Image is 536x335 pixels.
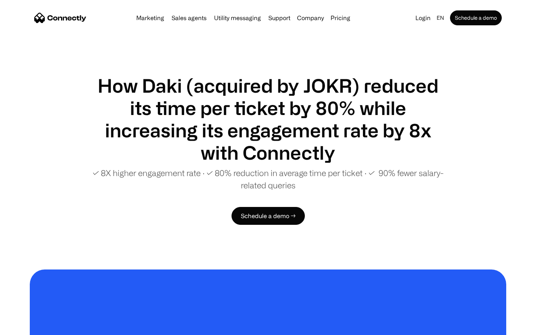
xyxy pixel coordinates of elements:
[133,15,167,21] a: Marketing
[328,15,353,21] a: Pricing
[89,74,447,164] h1: How Daki (acquired by JOKR) reduced its time per ticket by 80% while increasing its engagement ra...
[450,10,502,25] a: Schedule a demo
[232,207,305,225] a: Schedule a demo →
[412,13,434,23] a: Login
[89,167,447,191] p: ✓ 8X higher engagement rate ∙ ✓ 80% reduction in average time per ticket ∙ ✓ 90% fewer salary-rel...
[169,15,210,21] a: Sales agents
[15,322,45,332] ul: Language list
[265,15,293,21] a: Support
[437,13,444,23] div: en
[211,15,264,21] a: Utility messaging
[7,321,45,332] aside: Language selected: English
[297,13,324,23] div: Company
